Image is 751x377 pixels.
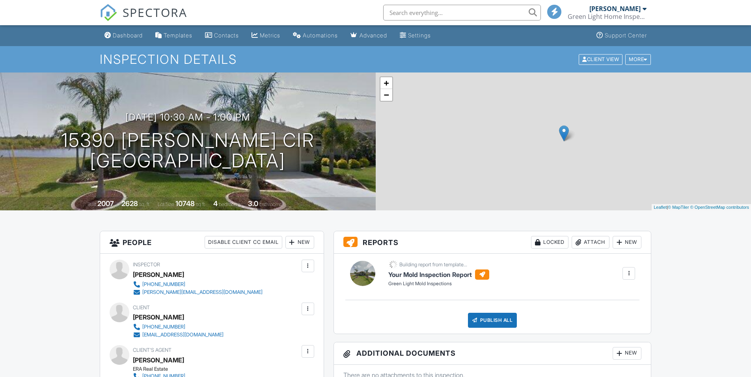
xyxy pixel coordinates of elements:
h6: Your Mold Inspection Report [388,269,489,280]
a: Zoom in [380,77,392,89]
a: SPECTORA [100,11,187,27]
div: 3.0 [248,199,258,208]
a: [PHONE_NUMBER] [133,323,224,331]
div: Advanced [360,32,387,39]
div: Publish All [468,313,517,328]
div: Building report from template... [399,262,467,268]
div: Green Light Home Inspections [568,13,647,20]
div: Attach [572,236,609,249]
div: Dashboard [113,32,143,39]
div: Green Light Mold Inspections [388,280,489,287]
a: Client View [578,56,624,62]
div: More [625,54,651,65]
span: SPECTORA [123,4,187,20]
span: Built [88,201,96,207]
span: sq. ft. [139,201,150,207]
span: sq.ft. [196,201,206,207]
div: Contacts [214,32,239,39]
a: © MapTiler [668,205,689,210]
div: New [285,236,314,249]
h3: [DATE] 10:30 am - 1:00 pm [125,112,250,123]
img: The Best Home Inspection Software - Spectora [100,4,117,21]
span: Client [133,305,150,310]
a: Advanced [347,28,390,43]
input: Search everything... [383,5,541,20]
a: [PERSON_NAME] [133,354,184,366]
a: [EMAIL_ADDRESS][DOMAIN_NAME] [133,331,224,339]
span: bathrooms [259,201,282,207]
a: [PHONE_NUMBER] [133,280,263,288]
div: Disable Client CC Email [205,236,282,249]
a: Zoom out [380,89,392,101]
div: Client View [579,54,622,65]
h3: Additional Documents [334,342,651,365]
div: Templates [164,32,192,39]
span: Lot Size [158,201,174,207]
div: Settings [408,32,431,39]
span: bedrooms [219,201,240,207]
h1: Inspection Details [100,52,652,66]
div: Locked [531,236,568,249]
span: Inspector [133,262,160,267]
a: Support Center [593,28,650,43]
div: [PERSON_NAME] [133,311,184,323]
div: New [613,347,641,360]
h1: 15390 [PERSON_NAME] Cir [GEOGRAPHIC_DATA] [61,130,315,172]
div: ERA Real Estate [133,366,230,372]
div: 2628 [121,199,138,208]
div: [PERSON_NAME][EMAIL_ADDRESS][DOMAIN_NAME] [142,289,263,295]
div: 2007 [97,199,114,208]
div: 4 [213,199,218,208]
div: | [652,204,751,211]
div: [EMAIL_ADDRESS][DOMAIN_NAME] [142,332,224,338]
a: Metrics [248,28,283,43]
a: [PERSON_NAME][EMAIL_ADDRESS][DOMAIN_NAME] [133,288,263,296]
a: Automations (Basic) [290,28,341,43]
a: © OpenStreetMap contributors [690,205,749,210]
a: Settings [397,28,434,43]
a: Dashboard [101,28,146,43]
img: loading-93afd81d04378562ca97960a6d0abf470c8f8241ccf6a1b4da771bf876922d1b.gif [388,260,398,269]
div: 10748 [175,199,195,208]
h3: People [100,231,324,254]
div: [PERSON_NAME] [589,5,641,13]
a: Contacts [202,28,242,43]
div: Support Center [605,32,647,39]
div: [PHONE_NUMBER] [142,281,185,288]
div: Metrics [260,32,280,39]
div: Automations [303,32,338,39]
a: Templates [152,28,196,43]
div: New [613,236,641,249]
h3: Reports [334,231,651,254]
div: [PHONE_NUMBER] [142,324,185,330]
a: Leaflet [654,205,667,210]
span: Client's Agent [133,347,171,353]
div: [PERSON_NAME] [133,269,184,280]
